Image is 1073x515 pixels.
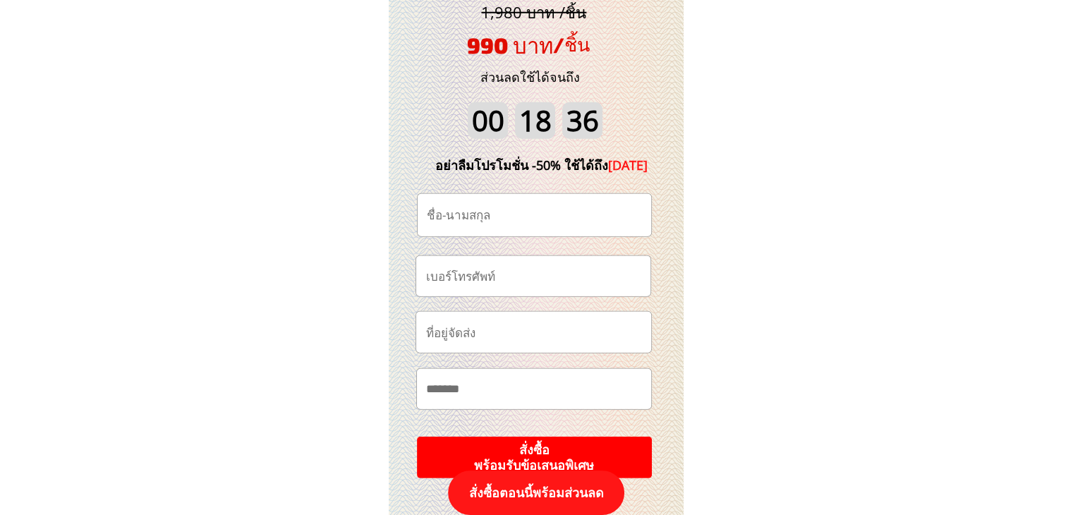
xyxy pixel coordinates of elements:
[414,155,669,176] div: อย่าลืมโปรโมชั่น -50% ใช้ได้ถึง
[422,312,645,353] input: ที่อยู่จัดส่ง
[461,67,599,87] h3: ส่วนลดใช้ได้จนถึง
[467,32,553,58] span: 990 บาท
[608,157,648,174] span: [DATE]
[448,471,624,515] p: สั่งซื้อตอนนี้พร้อมส่วนลด
[553,32,590,55] span: /ชิ้น
[417,437,652,478] p: สั่งซื้อ พร้อมรับข้อเสนอพิเศษ
[422,256,644,296] input: เบอร์โทรศัพท์
[481,1,586,23] span: 1,980 บาท /ชิ้น
[423,194,645,236] input: ชื่อ-นามสกุล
